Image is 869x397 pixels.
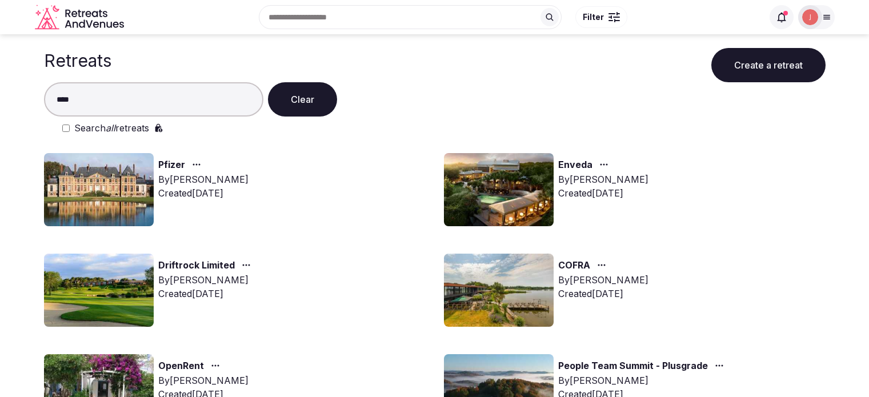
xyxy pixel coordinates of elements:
[158,158,185,173] a: Pfizer
[158,374,249,387] div: By [PERSON_NAME]
[802,9,818,25] img: Joanna Asiukiewicz
[158,173,249,186] div: By [PERSON_NAME]
[558,258,590,273] a: COFRA
[558,374,728,387] div: By [PERSON_NAME]
[583,11,604,23] span: Filter
[158,287,255,300] div: Created [DATE]
[35,5,126,30] a: Visit the homepage
[158,186,249,200] div: Created [DATE]
[158,258,235,273] a: Driftrock Limited
[558,158,592,173] a: Enveda
[444,254,554,327] img: Top retreat image for the retreat: COFRA
[158,359,204,374] a: OpenRent
[558,273,648,287] div: By [PERSON_NAME]
[106,122,115,134] em: all
[44,153,154,226] img: Top retreat image for the retreat: Pfizer
[575,6,627,28] button: Filter
[44,254,154,327] img: Top retreat image for the retreat: Driftrock Limited
[35,5,126,30] svg: Retreats and Venues company logo
[558,287,648,300] div: Created [DATE]
[558,173,648,186] div: By [PERSON_NAME]
[44,50,111,71] h1: Retreats
[711,48,826,82] button: Create a retreat
[558,186,648,200] div: Created [DATE]
[558,359,708,374] a: People Team Summit - Plusgrade
[158,273,255,287] div: By [PERSON_NAME]
[444,153,554,226] img: Top retreat image for the retreat: Enveda
[268,82,337,117] button: Clear
[74,121,149,135] label: Search retreats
